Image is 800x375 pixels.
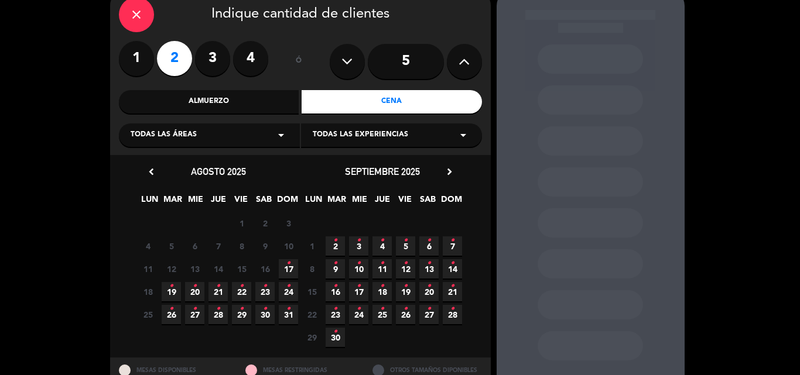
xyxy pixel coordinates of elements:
[255,259,275,278] span: 16
[302,328,322,347] span: 29
[450,254,454,273] i: •
[255,305,275,324] span: 30
[140,192,159,212] span: LUN
[185,259,204,278] span: 13
[232,282,251,301] span: 22
[443,305,462,324] span: 28
[357,277,361,295] i: •
[231,192,251,212] span: VIE
[380,300,384,318] i: •
[313,129,408,141] span: Todas las experiencias
[372,282,392,301] span: 18
[185,282,204,301] span: 20
[277,192,296,212] span: DOM
[279,282,298,301] span: 24
[208,192,228,212] span: JUE
[304,192,323,212] span: LUN
[240,277,244,295] i: •
[302,282,322,301] span: 15
[372,236,392,256] span: 4
[349,282,368,301] span: 17
[419,305,439,324] span: 27
[263,300,267,318] i: •
[193,300,197,318] i: •
[404,231,408,250] i: •
[208,305,228,324] span: 28
[326,259,345,278] span: 9
[450,231,454,250] i: •
[396,282,415,301] span: 19
[279,214,298,233] span: 3
[427,277,431,295] i: •
[404,300,408,318] i: •
[357,300,361,318] i: •
[333,300,337,318] i: •
[302,236,322,256] span: 1
[349,305,368,324] span: 24
[279,305,298,324] span: 31
[441,192,460,212] span: DOM
[286,300,290,318] i: •
[456,128,470,142] i: arrow_drop_down
[326,305,345,324] span: 23
[185,236,204,256] span: 6
[286,254,290,273] i: •
[208,259,228,278] span: 14
[326,328,345,347] span: 30
[333,231,337,250] i: •
[333,277,337,295] i: •
[443,282,462,301] span: 21
[302,259,322,278] span: 8
[232,305,251,324] span: 29
[349,259,368,278] span: 10
[157,41,192,76] label: 2
[208,236,228,256] span: 7
[345,166,420,177] span: septiembre 2025
[138,305,158,324] span: 25
[418,192,437,212] span: SAB
[443,236,462,256] span: 7
[372,192,392,212] span: JUE
[186,192,205,212] span: MIE
[357,231,361,250] i: •
[380,231,384,250] i: •
[255,236,275,256] span: 9
[162,305,181,324] span: 26
[396,236,415,256] span: 5
[333,322,337,341] i: •
[233,41,268,76] label: 4
[208,282,228,301] span: 21
[169,277,173,295] i: •
[185,305,204,324] span: 27
[232,259,251,278] span: 15
[302,305,322,324] span: 22
[350,192,369,212] span: MIE
[279,259,298,278] span: 17
[419,236,439,256] span: 6
[396,305,415,324] span: 26
[326,236,345,256] span: 2
[404,254,408,273] i: •
[349,236,368,256] span: 3
[163,192,182,212] span: MAR
[162,282,181,301] span: 19
[395,192,415,212] span: VIE
[274,128,288,142] i: arrow_drop_down
[333,254,337,273] i: •
[427,231,431,250] i: •
[279,236,298,256] span: 10
[195,41,230,76] label: 3
[162,236,181,256] span: 5
[145,166,158,178] i: chevron_left
[263,277,267,295] i: •
[216,277,220,295] i: •
[129,8,143,22] i: close
[138,259,158,278] span: 11
[450,300,454,318] i: •
[138,282,158,301] span: 18
[404,277,408,295] i: •
[326,282,345,301] span: 16
[232,214,251,233] span: 1
[232,236,251,256] span: 8
[191,166,246,177] span: agosto 2025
